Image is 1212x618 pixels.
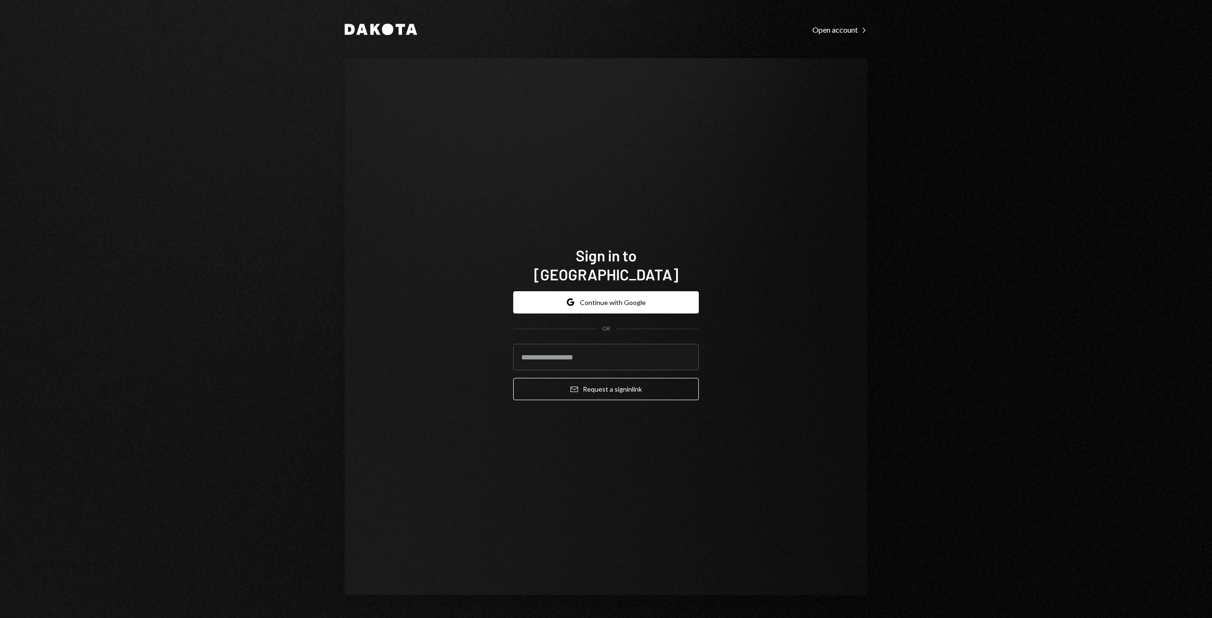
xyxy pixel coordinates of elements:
[812,24,867,35] a: Open account
[513,291,699,313] button: Continue with Google
[812,25,867,35] div: Open account
[602,325,610,333] div: OR
[513,246,699,284] h1: Sign in to [GEOGRAPHIC_DATA]
[513,378,699,400] button: Request a signinlink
